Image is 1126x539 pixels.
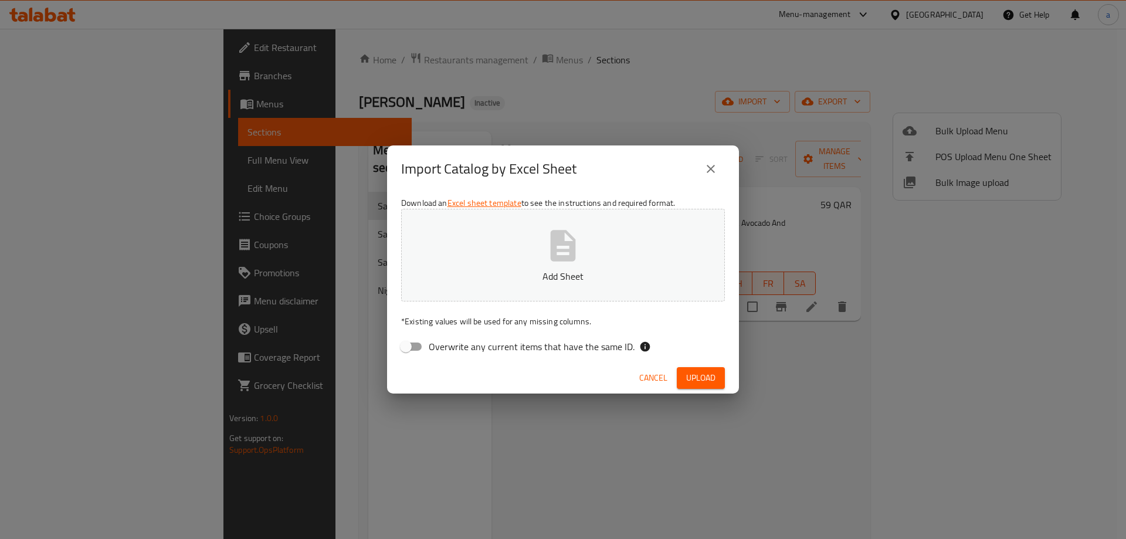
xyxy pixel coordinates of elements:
[697,155,725,183] button: close
[387,192,739,362] div: Download an to see the instructions and required format.
[401,316,725,327] p: Existing values will be used for any missing columns.
[639,371,667,385] span: Cancel
[639,341,651,352] svg: If the overwrite option isn't selected, then the items that match an existing ID will be ignored ...
[447,195,521,211] a: Excel sheet template
[401,209,725,301] button: Add Sheet
[429,340,635,354] span: Overwrite any current items that have the same ID.
[635,367,672,389] button: Cancel
[401,160,576,178] h2: Import Catalog by Excel Sheet
[686,371,715,385] span: Upload
[677,367,725,389] button: Upload
[419,269,707,283] p: Add Sheet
